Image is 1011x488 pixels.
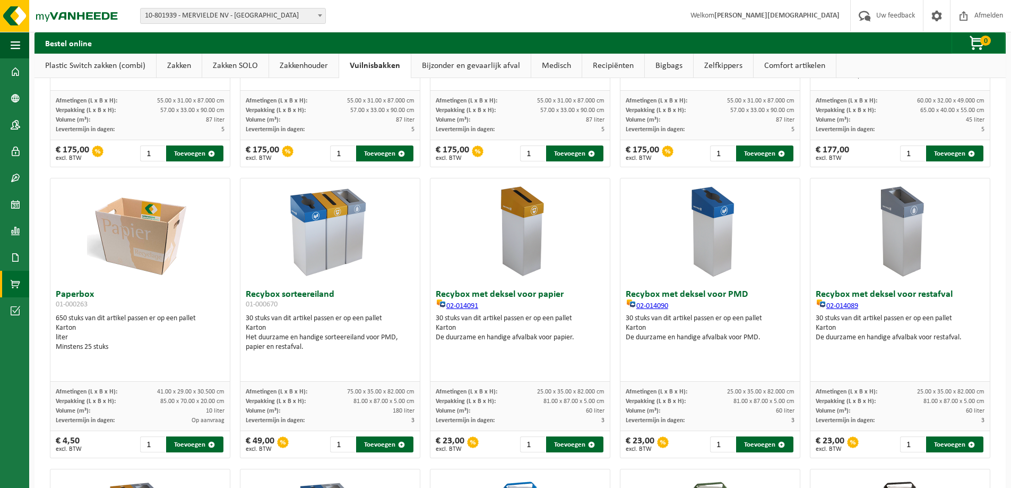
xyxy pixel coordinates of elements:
[141,8,325,23] span: 10-801939 - MERVIELDE NV - EVERGEM
[246,314,414,352] div: 30 stuks van dit artikel passen er op een pallet
[192,417,224,424] span: Op aanvraag
[56,98,117,104] span: Afmetingen (L x B x H):
[467,178,573,285] img: 02-014091
[436,389,497,395] span: Afmetingen (L x B x H):
[436,98,497,104] span: Afmetingen (L x B x H):
[791,126,794,133] span: 5
[816,323,984,333] div: Karton
[246,145,279,161] div: € 175,00
[754,54,836,78] a: Comfort artikelen
[626,107,686,114] span: Verpakking (L x B x H):
[626,155,659,161] span: excl. BTW
[952,32,1005,54] button: 0
[626,145,659,161] div: € 175,00
[330,436,355,452] input: 1
[436,117,470,123] span: Volume (m³):
[627,299,635,308] img: TelSmart
[396,117,414,123] span: 87 liter
[356,145,413,161] button: Toevoegen
[816,117,850,123] span: Volume (m³):
[436,107,496,114] span: Verpakking (L x B x H):
[56,323,224,333] div: Karton
[626,446,654,452] span: excl. BTW
[816,417,875,424] span: Levertermijn in dagen:
[246,107,306,114] span: Verpakking (L x B x H):
[537,98,604,104] span: 55.00 x 31.00 x 87.000 cm
[356,436,413,452] button: Toevoegen
[140,436,165,452] input: 1
[56,126,115,133] span: Levertermijn in dagen:
[626,314,794,343] div: 30 stuks van dit artikel passen er op een pallet
[733,398,794,405] span: 81.00 x 87.00 x 5.00 cm
[626,436,654,452] div: € 23,00
[411,54,531,78] a: Bijzonder en gevaarlijk afval
[56,155,89,161] span: excl. BTW
[56,446,82,452] span: excl. BTW
[140,8,326,24] span: 10-801939 - MERVIELDE NV - EVERGEM
[202,54,269,78] a: Zakken SOLO
[926,436,983,452] button: Toevoegen
[727,98,794,104] span: 55.00 x 31.00 x 87.000 cm
[246,436,274,452] div: € 49,00
[847,178,953,285] img: 02-014089
[56,145,89,161] div: € 175,00
[917,98,984,104] span: 60.00 x 32.00 x 49.000 cm
[56,301,88,309] span: 01-000263
[436,290,604,311] h3: Recybox met deksel voor papier
[246,290,414,311] h3: Recybox sorteereiland
[166,145,223,161] button: Toevoegen
[817,299,825,308] img: TelSmart
[411,417,414,424] span: 3
[923,398,984,405] span: 81.00 x 87.00 x 5.00 cm
[816,436,844,452] div: € 23,00
[626,389,687,395] span: Afmetingen (L x B x H):
[537,389,604,395] span: 25.00 x 35.00 x 82.000 cm
[900,436,925,452] input: 1
[626,98,687,104] span: Afmetingen (L x B x H):
[626,302,668,310] a: 02-014090
[411,126,414,133] span: 5
[436,398,496,405] span: Verpakking (L x B x H):
[586,117,604,123] span: 87 liter
[626,333,794,343] div: De duurzame en handige afvalbak voor PMD.
[626,290,794,311] h3: Recybox met deksel voor PMD
[626,126,685,133] span: Levertermijn in dagen:
[246,117,280,123] span: Volume (m³):
[926,145,983,161] button: Toevoegen
[816,398,876,405] span: Verpakking (L x B x H):
[56,343,224,352] div: Minstens 25 stuks
[816,302,858,310] a: 02-014089
[436,314,604,343] div: 30 stuks van dit artikel passen er op een pallet
[816,446,844,452] span: excl. BTW
[436,323,604,333] div: Karton
[816,155,849,161] span: excl. BTW
[436,436,464,452] div: € 23,00
[520,436,545,452] input: 1
[730,107,794,114] span: 57.00 x 33.00 x 90.00 cm
[160,398,224,405] span: 85.00 x 70.00 x 20.00 cm
[140,145,165,161] input: 1
[736,436,793,452] button: Toevoegen
[56,107,116,114] span: Verpakking (L x B x H):
[626,408,660,414] span: Volume (m³):
[157,389,224,395] span: 41.00 x 29.00 x 30.500 cm
[56,290,224,311] h3: Paperbox
[816,98,877,104] span: Afmetingen (L x B x H):
[34,32,102,53] h2: Bestel online
[437,299,445,308] img: TelSmart
[246,408,280,414] span: Volume (m³):
[816,389,877,395] span: Afmetingen (L x B x H):
[776,117,794,123] span: 87 liter
[56,398,116,405] span: Verpakking (L x B x H):
[546,436,603,452] button: Toevoegen
[157,54,202,78] a: Zakken
[710,436,735,452] input: 1
[246,323,414,333] div: Karton
[816,145,849,161] div: € 177,00
[981,417,984,424] span: 3
[710,145,735,161] input: 1
[221,126,224,133] span: 5
[277,178,383,285] img: 01-000670
[56,417,115,424] span: Levertermijn in dagen:
[350,107,414,114] span: 57.00 x 33.00 x 90.00 cm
